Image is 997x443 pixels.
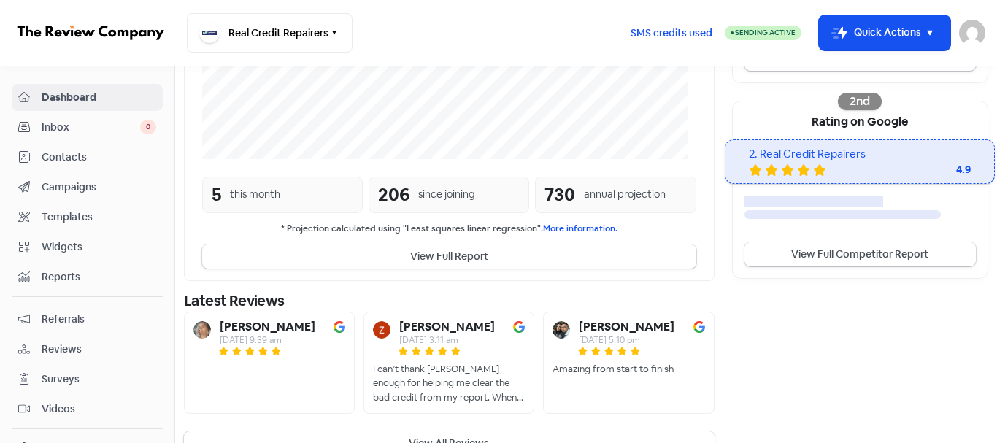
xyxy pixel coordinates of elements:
[693,321,705,333] img: Image
[12,174,163,201] a: Campaigns
[12,144,163,171] a: Contacts
[12,366,163,393] a: Surveys
[42,342,156,357] span: Reviews
[212,182,221,208] div: 5
[513,321,525,333] img: Image
[193,321,211,339] img: Avatar
[399,321,495,333] b: [PERSON_NAME]
[42,269,156,285] span: Reports
[12,114,163,141] a: Inbox 0
[140,120,156,134] span: 0
[579,321,674,333] b: [PERSON_NAME]
[184,290,715,312] div: Latest Reviews
[12,306,163,333] a: Referrals
[12,234,163,261] a: Widgets
[42,312,156,327] span: Referrals
[543,223,617,234] a: More information.
[733,101,988,139] div: Rating on Google
[373,321,390,339] img: Avatar
[42,180,156,195] span: Campaigns
[42,209,156,225] span: Templates
[334,321,345,333] img: Image
[725,24,801,42] a: Sending Active
[12,84,163,111] a: Dashboard
[202,222,696,236] small: * Projection calculated using "Least squares linear regression".
[42,401,156,417] span: Videos
[735,28,796,37] span: Sending Active
[12,396,163,423] a: Videos
[187,13,353,53] button: Real Credit Repairers
[912,162,971,177] div: 4.9
[838,93,882,110] div: 2nd
[12,263,163,290] a: Reports
[42,239,156,255] span: Widgets
[579,336,674,344] div: [DATE] 5:10 pm
[618,24,725,39] a: SMS credits used
[42,150,156,165] span: Contacts
[584,187,666,202] div: annual projection
[42,120,140,135] span: Inbox
[819,15,950,50] button: Quick Actions
[42,371,156,387] span: Surveys
[399,336,495,344] div: [DATE] 3:11 am
[230,187,280,202] div: this month
[220,321,315,333] b: [PERSON_NAME]
[202,244,696,269] button: View Full Report
[544,182,575,208] div: 730
[12,204,163,231] a: Templates
[959,20,985,46] img: User
[378,182,409,208] div: 206
[744,242,976,266] a: View Full Competitor Report
[749,146,971,163] div: 2. Real Credit Repairers
[553,362,674,377] div: Amazing from start to finish
[42,90,156,105] span: Dashboard
[373,362,525,405] div: I can’t thank [PERSON_NAME] enough for helping me clear the bad credit from my report. When I sta...
[631,26,712,41] span: SMS credits used
[553,321,570,339] img: Avatar
[220,336,315,344] div: [DATE] 9:39 am
[418,187,475,202] div: since joining
[12,336,163,363] a: Reviews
